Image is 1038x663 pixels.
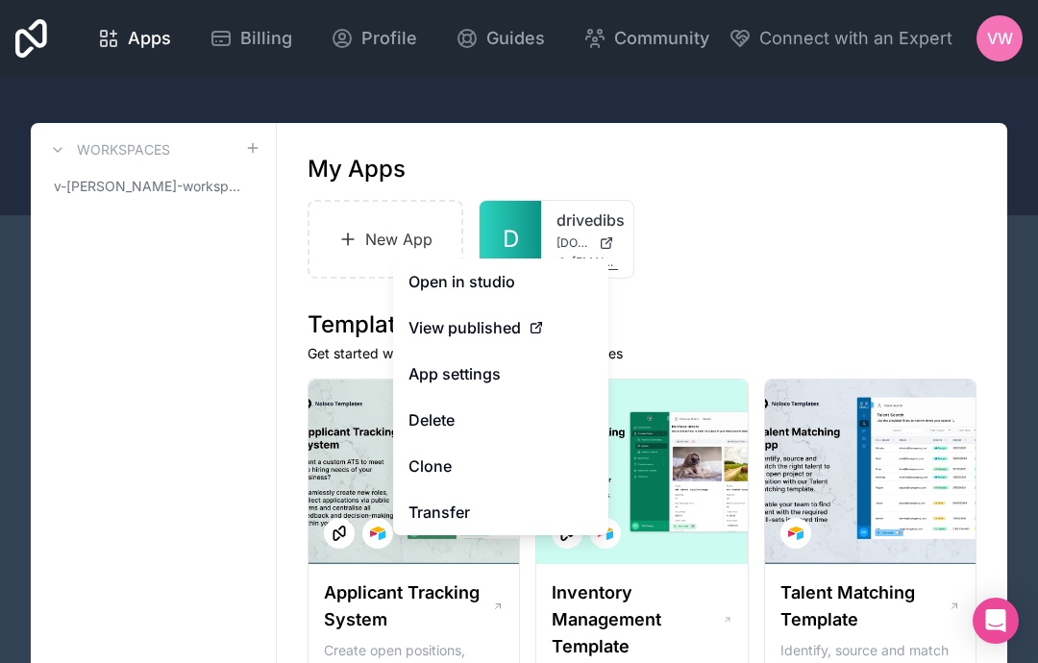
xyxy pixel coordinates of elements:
h1: Talent Matching Template [780,579,949,633]
a: Transfer [393,489,608,535]
img: Airtable Logo [370,526,385,541]
span: Billing [240,25,292,52]
span: D [503,224,519,255]
span: Guides [486,25,545,52]
span: Community [614,25,709,52]
img: Airtable Logo [598,526,613,541]
a: Guides [440,17,560,60]
a: View published [393,305,608,351]
a: D [480,201,541,278]
a: v-[PERSON_NAME]-workspace [46,169,260,204]
button: Connect with an Expert [729,25,952,52]
a: Open in studio [393,258,608,305]
h3: Workspaces [77,140,170,160]
a: [DOMAIN_NAME] [556,235,618,251]
a: Clone [393,443,608,489]
a: Apps [82,17,186,60]
span: v-[PERSON_NAME]-workspace [54,177,245,196]
div: Open Intercom Messenger [973,598,1019,644]
a: New App [308,200,463,279]
span: Profile [361,25,417,52]
span: View published [408,316,521,339]
h1: My Apps [308,154,406,184]
h1: Templates [308,309,976,340]
a: Workspaces [46,138,170,161]
span: Apps [128,25,171,52]
img: Airtable Logo [788,526,803,541]
h1: Applicant Tracking System [324,579,492,633]
span: VW [987,27,1013,50]
h1: Inventory Management Template [552,579,723,660]
a: Profile [315,17,432,60]
button: Delete [393,397,608,443]
a: Billing [194,17,308,60]
a: App settings [393,351,608,397]
p: Get started with one of our ready-made templates [308,344,976,363]
a: Community [568,17,725,60]
a: drivedibs [556,209,618,232]
span: [DOMAIN_NAME] [556,235,591,251]
span: Connect with an Expert [759,25,952,52]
